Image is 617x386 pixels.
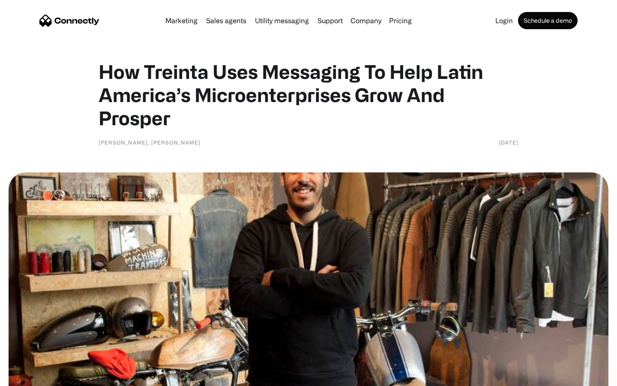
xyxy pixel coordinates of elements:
div: Company [350,15,381,27]
a: home [39,14,99,27]
a: Support [314,17,346,24]
div: [PERSON_NAME], [PERSON_NAME] [99,138,201,147]
ul: Language list [17,371,51,383]
div: [DATE] [499,138,518,147]
h1: How Treinta Uses Messaging To Help Latin America’s Microenterprises Grow And Prosper [99,60,518,130]
a: Schedule a demo [518,12,578,29]
div: Company [348,15,384,27]
a: Pricing [386,17,415,24]
a: Utility messaging [252,17,312,24]
a: Sales agents [203,17,250,24]
aside: Language selected: English [9,371,51,383]
a: Login [492,17,516,24]
a: Marketing [162,17,201,24]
